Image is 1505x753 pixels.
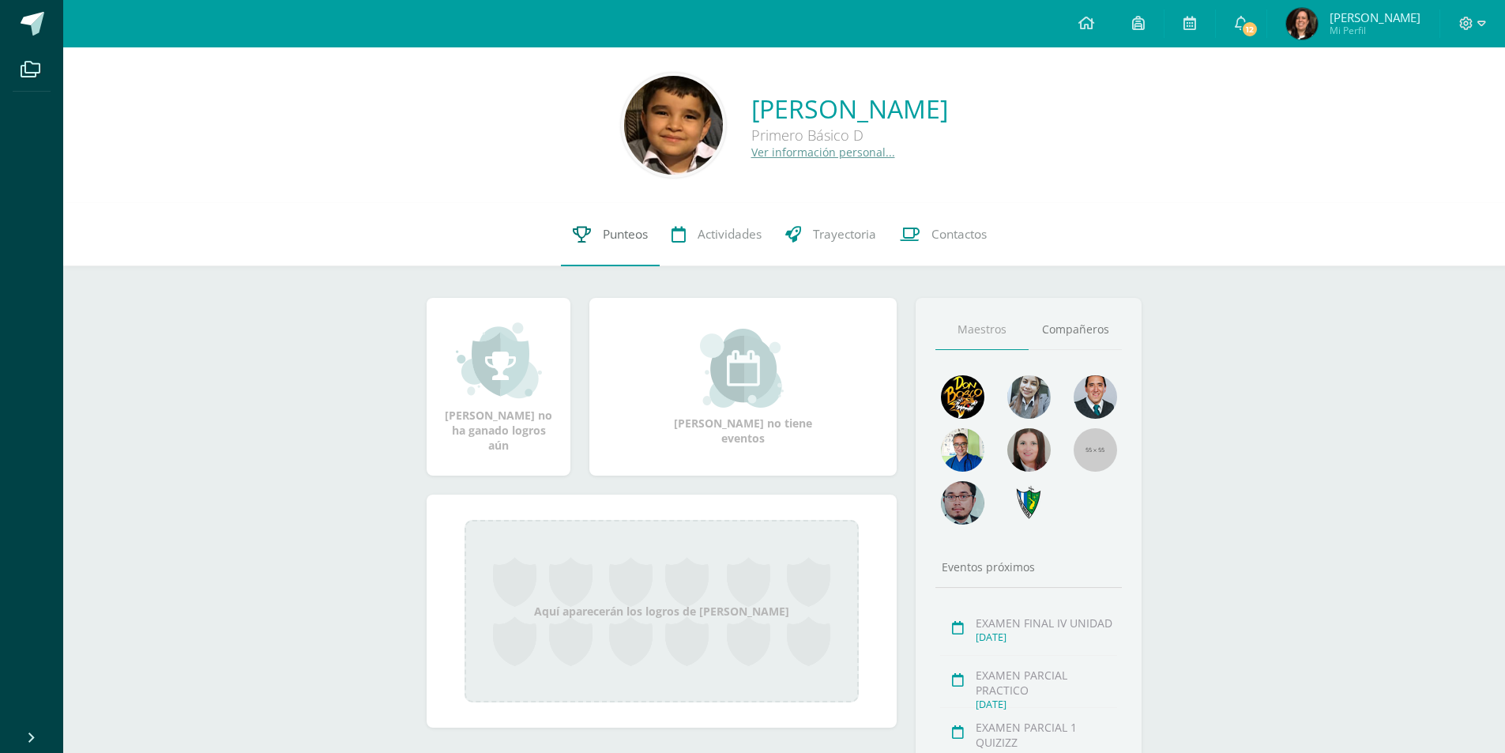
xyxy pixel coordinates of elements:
div: [PERSON_NAME] no ha ganado logros aún [442,321,555,453]
div: Eventos próximos [935,559,1122,574]
a: Trayectoria [773,203,888,266]
div: Primero Básico D [751,126,948,145]
img: event_small.png [700,329,786,408]
div: [PERSON_NAME] no tiene eventos [664,329,822,446]
span: Actividades [698,226,762,243]
div: [DATE] [976,631,1117,644]
span: 12 [1241,21,1259,38]
span: Contactos [931,226,987,243]
img: 67c3d6f6ad1c930a517675cdc903f95f.png [1007,428,1051,472]
a: Punteos [561,203,660,266]
a: [PERSON_NAME] [751,92,948,126]
img: 3e69e0cebf8b5b6fa2272595f98badf8.png [624,76,723,175]
div: EXAMEN PARCIAL 1 QUIZIZZ [976,720,1117,750]
a: Contactos [888,203,999,266]
a: Compañeros [1029,310,1122,350]
img: 10741f48bcca31577cbcd80b61dad2f3.png [941,428,984,472]
img: 55x55 [1074,428,1117,472]
a: Actividades [660,203,773,266]
img: cd284c3a7e85c2d5ee4cb37640ef2605.png [1286,8,1318,40]
span: [PERSON_NAME] [1330,9,1420,25]
span: Mi Perfil [1330,24,1420,37]
img: eec80b72a0218df6e1b0c014193c2b59.png [1074,375,1117,419]
div: EXAMEN FINAL IV UNIDAD [976,616,1117,631]
img: 29fc2a48271e3f3676cb2cb292ff2552.png [941,375,984,419]
img: achievement_small.png [456,321,542,400]
img: 7cab5f6743d087d6deff47ee2e57ce0d.png [1007,481,1051,525]
div: EXAMEN PARCIAL PRACTICO [976,668,1117,698]
img: d0e54f245e8330cebada5b5b95708334.png [941,481,984,525]
div: Aquí aparecerán los logros de [PERSON_NAME] [465,520,859,702]
span: Punteos [603,226,648,243]
a: Maestros [935,310,1029,350]
img: 45bd7986b8947ad7e5894cbc9b781108.png [1007,375,1051,419]
a: Ver información personal... [751,145,895,160]
span: Trayectoria [813,226,876,243]
div: [DATE] [976,698,1117,711]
